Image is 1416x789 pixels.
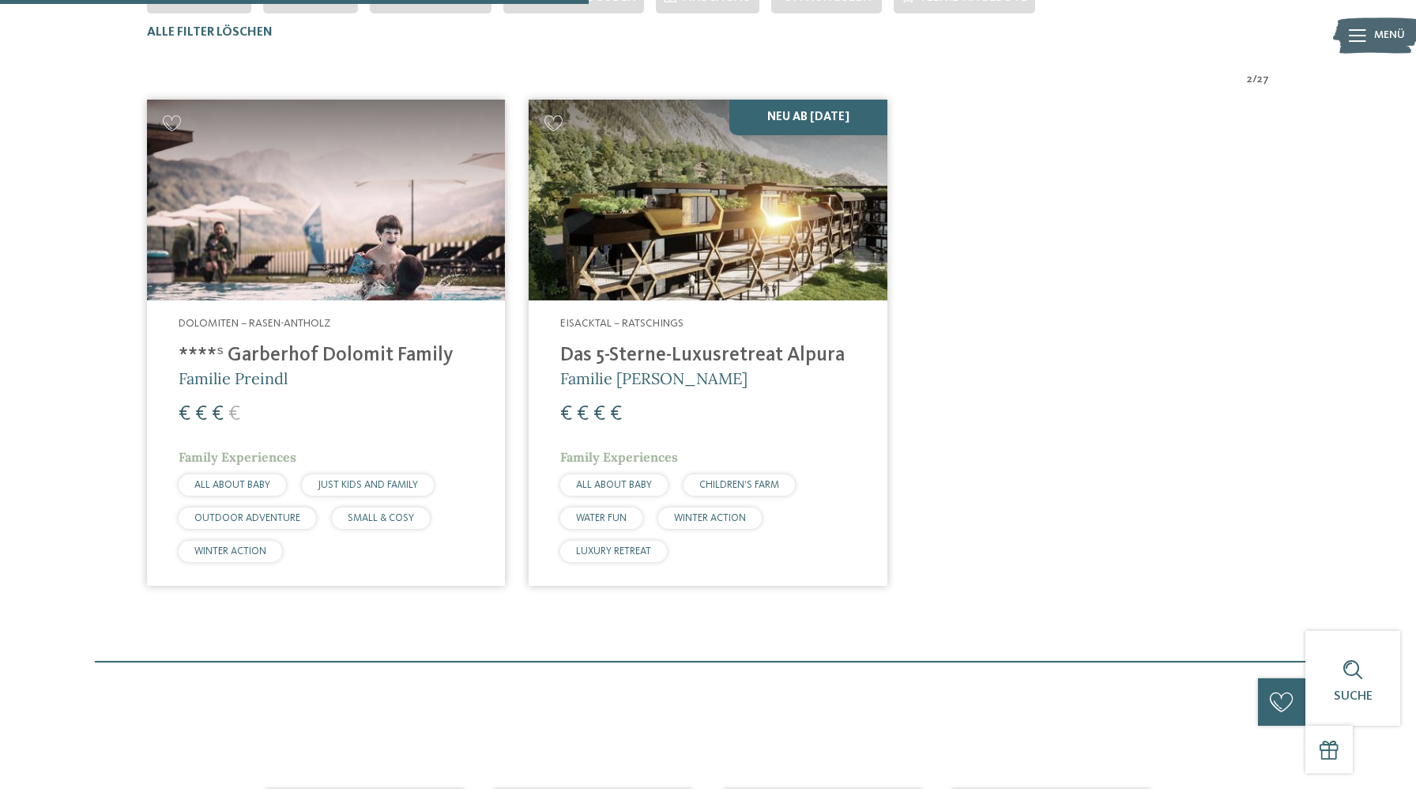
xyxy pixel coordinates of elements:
span: OUTDOOR ADVENTURE [194,513,300,523]
h4: ****ˢ Garberhof Dolomit Family [179,344,473,368]
span: Alle Filter löschen [147,26,273,39]
img: Familienhotels gesucht? Hier findet ihr die besten! [147,100,505,301]
span: € [593,404,605,425]
span: CHILDREN’S FARM [699,480,779,490]
span: € [212,404,224,425]
span: € [195,404,207,425]
span: 2 [1247,72,1252,88]
span: € [560,404,572,425]
span: Familie Preindl [179,368,288,388]
span: Family Experiences [560,449,678,465]
span: LUXURY RETREAT [576,546,651,557]
span: WINTER ACTION [194,546,266,557]
span: SMALL & COSY [348,513,414,523]
a: Familienhotels gesucht? Hier findet ihr die besten! Neu ab [DATE] Eisacktal – Ratschings Das 5-St... [529,100,887,586]
span: 27 [1257,72,1269,88]
span: Suche [1334,690,1373,703]
span: ALL ABOUT BABY [576,480,652,490]
span: / [1252,72,1257,88]
span: € [228,404,240,425]
span: Eisacktal – Ratschings [560,318,684,329]
span: JUST KIDS AND FAMILY [318,480,418,490]
h4: Das 5-Sterne-Luxusretreat Alpura [560,344,855,368]
span: € [577,404,589,425]
span: Familie [PERSON_NAME] [560,368,748,388]
a: Familienhotels gesucht? Hier findet ihr die besten! Dolomiten – Rasen-Antholz ****ˢ Garberhof Dol... [147,100,505,586]
span: WINTER ACTION [674,513,746,523]
span: Dolomiten – Rasen-Antholz [179,318,330,329]
span: WATER FUN [576,513,627,523]
img: Familienhotels gesucht? Hier findet ihr die besten! [529,100,887,301]
span: Family Experiences [179,449,296,465]
span: € [179,404,190,425]
span: € [610,404,622,425]
span: ALL ABOUT BABY [194,480,270,490]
